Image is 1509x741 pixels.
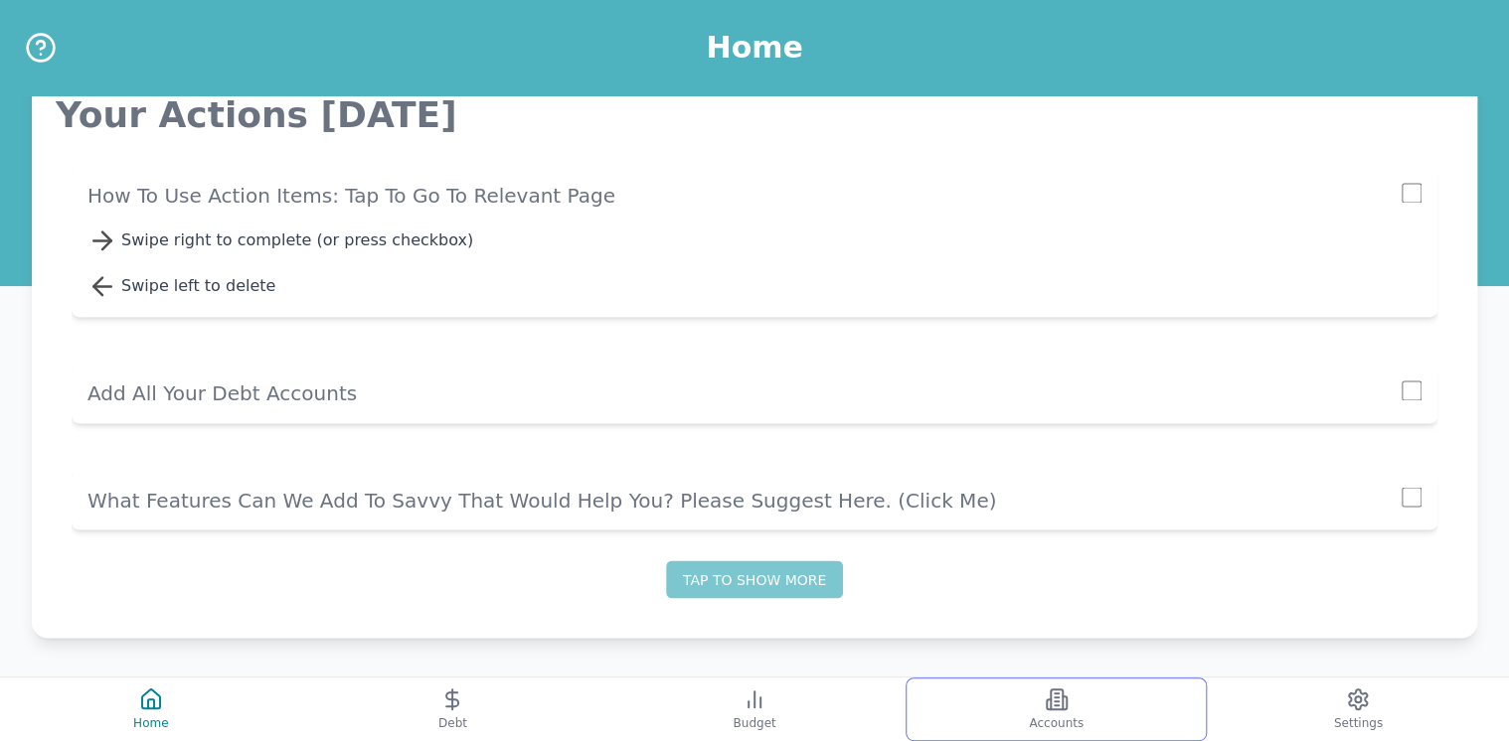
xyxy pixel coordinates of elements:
p: Your Actions [DATE] [56,95,1453,135]
p: What Features Can We Add To Savvy That Would Help You? Please Suggest Here. (click me) [87,486,1402,514]
h1: Home [706,30,802,66]
span: Debt [438,715,467,731]
button: Settings [1207,677,1509,741]
p: How to use action items: Tap to go to relevant page [87,182,1402,210]
span: Settings [1334,715,1383,731]
span: Budget [733,715,775,731]
div: Swipe left to delete [121,274,1422,298]
button: Budget [603,677,906,741]
button: Accounts [906,677,1208,741]
button: Tap to show more [666,560,843,598]
button: Debt [302,677,604,741]
span: Home [133,715,168,731]
span: Accounts [1029,715,1084,731]
div: Swipe right to complete (or press checkbox) [121,228,1422,252]
p: Add All Your Debt Accounts [87,379,1402,407]
button: Help [24,31,58,65]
